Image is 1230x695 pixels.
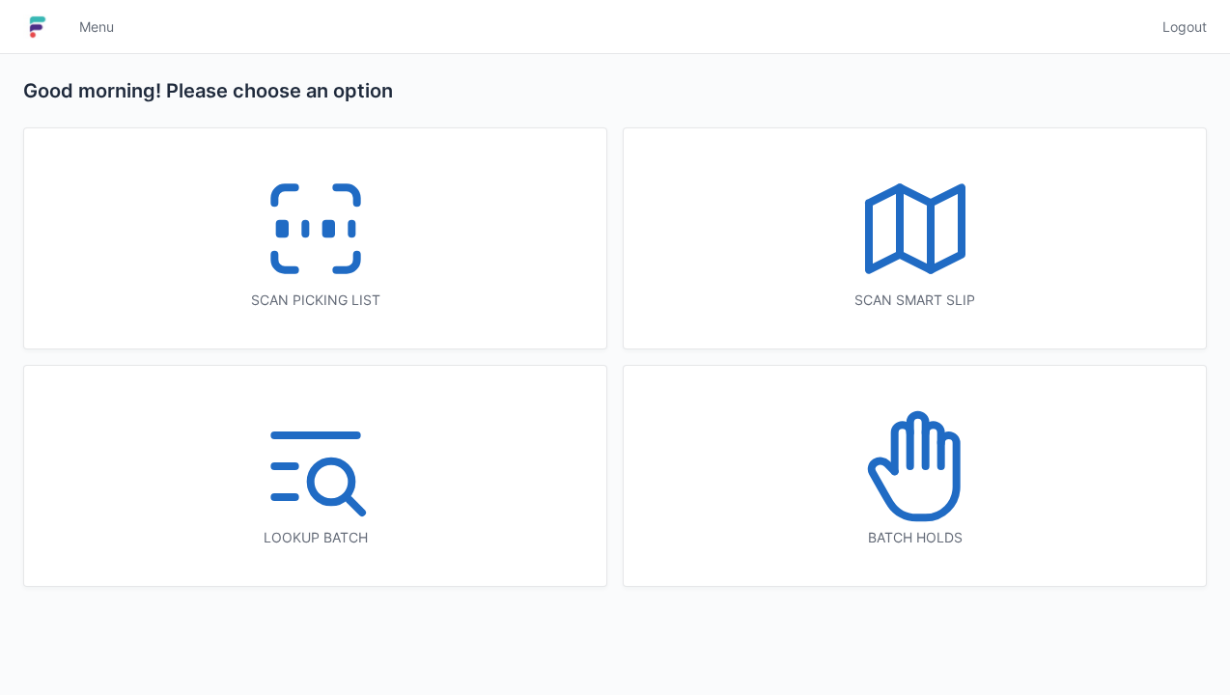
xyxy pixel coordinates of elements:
[662,291,1167,310] div: Scan smart slip
[1151,10,1207,44] a: Logout
[23,127,607,349] a: Scan picking list
[79,17,114,37] span: Menu
[23,365,607,587] a: Lookup batch
[662,528,1167,547] div: Batch holds
[63,528,568,547] div: Lookup batch
[23,12,52,42] img: logo-small.jpg
[1162,17,1207,37] span: Logout
[68,10,126,44] a: Menu
[623,127,1207,349] a: Scan smart slip
[23,77,1207,104] h2: Good morning! Please choose an option
[623,365,1207,587] a: Batch holds
[63,291,568,310] div: Scan picking list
